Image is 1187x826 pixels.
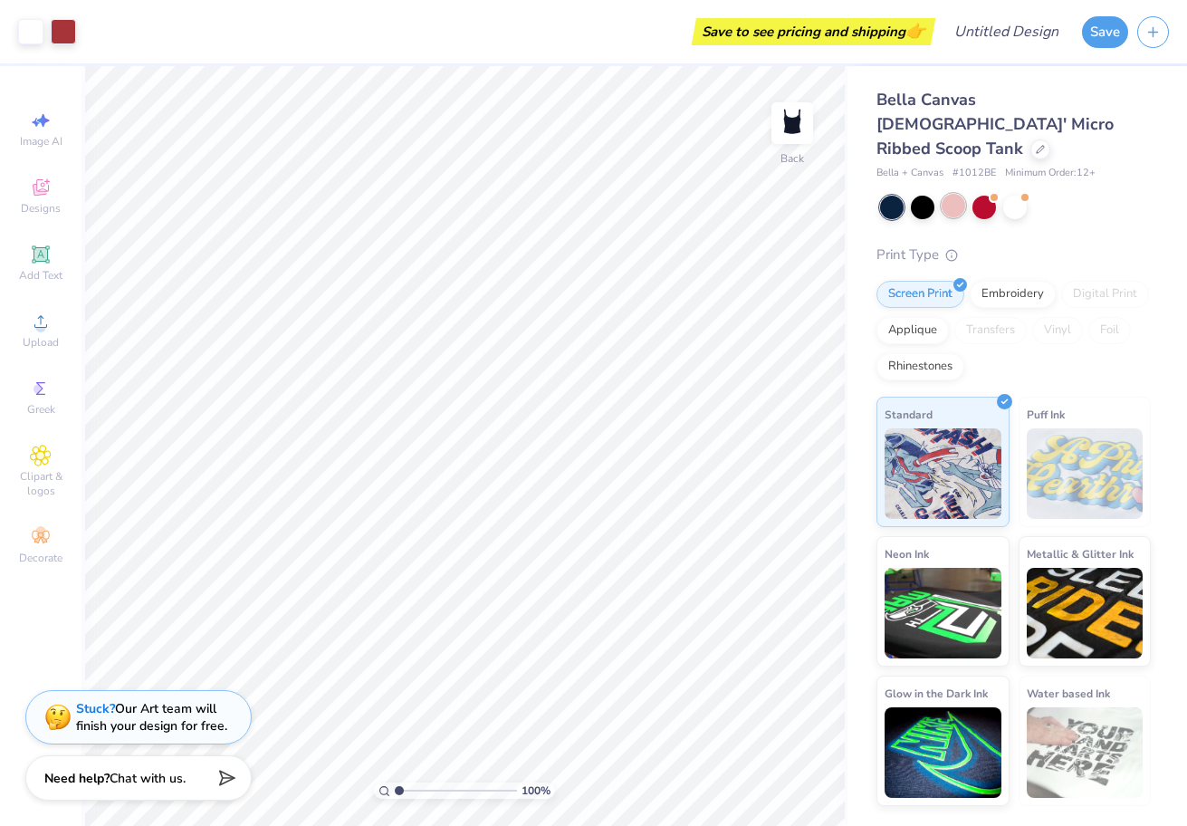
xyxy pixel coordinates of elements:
div: Print Type [876,245,1151,265]
span: Decorate [19,551,62,565]
div: Digital Print [1061,281,1149,308]
span: Water based Ink [1027,684,1110,703]
img: Back [774,105,810,141]
div: Transfers [954,317,1027,344]
img: Puff Ink [1027,428,1144,519]
span: Image AI [20,134,62,149]
img: Neon Ink [885,568,1001,658]
img: Water based Ink [1027,707,1144,798]
div: Embroidery [970,281,1056,308]
strong: Need help? [44,770,110,787]
span: Designs [21,201,61,216]
span: Add Text [19,268,62,283]
div: Applique [876,317,949,344]
div: Rhinestones [876,353,964,380]
span: Metallic & Glitter Ink [1027,544,1134,563]
span: 👉 [905,20,925,42]
input: Untitled Design [940,14,1073,50]
span: Neon Ink [885,544,929,563]
span: Glow in the Dark Ink [885,684,988,703]
span: # 1012BE [952,166,996,181]
span: Bella Canvas [DEMOGRAPHIC_DATA]' Micro Ribbed Scoop Tank [876,89,1114,159]
img: Standard [885,428,1001,519]
span: Standard [885,405,933,424]
div: Back [780,150,804,167]
div: Our Art team will finish your design for free. [76,700,227,735]
span: 100 % [522,783,550,799]
img: Metallic & Glitter Ink [1027,568,1144,658]
div: Vinyl [1032,317,1083,344]
span: Upload [23,335,59,350]
button: Save [1082,16,1128,48]
span: Greek [27,402,55,417]
img: Glow in the Dark Ink [885,707,1001,798]
span: Minimum Order: 12 + [1005,166,1096,181]
span: Clipart & logos [9,469,72,498]
span: Bella + Canvas [876,166,943,181]
div: Foil [1088,317,1131,344]
strong: Stuck? [76,700,115,717]
span: Chat with us. [110,770,186,787]
div: Screen Print [876,281,964,308]
span: Puff Ink [1027,405,1065,424]
div: Save to see pricing and shipping [696,18,931,45]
